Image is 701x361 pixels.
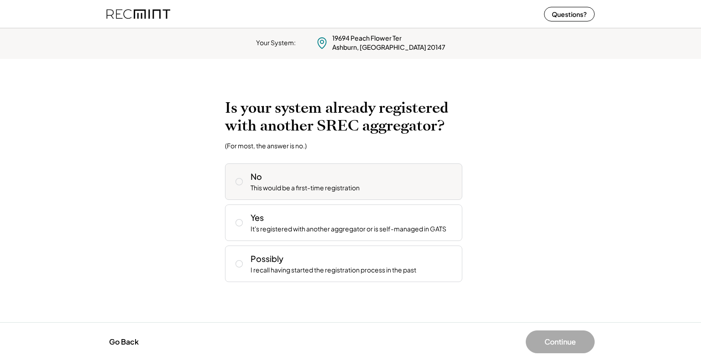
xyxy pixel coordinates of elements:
[251,183,360,193] div: This would be a first-time registration
[251,253,283,264] div: Possibly
[332,34,445,52] div: 19694 Peach Flower Ter Ashburn, [GEOGRAPHIC_DATA] 20147
[225,141,307,150] div: (For most, the answer is no.)
[251,171,262,182] div: No
[251,225,446,234] div: It's registered with another aggregator or is self-managed in GATS
[106,2,170,26] img: recmint-logotype%403x%20%281%29.jpeg
[526,330,595,353] button: Continue
[251,266,416,275] div: I recall having started the registration process in the past
[251,212,264,223] div: Yes
[106,332,141,352] button: Go Back
[256,38,296,47] div: Your System:
[544,7,595,21] button: Questions?
[225,99,476,135] h2: Is your system already registered with another SREC aggregator?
